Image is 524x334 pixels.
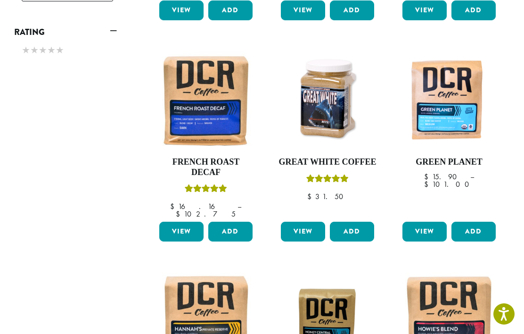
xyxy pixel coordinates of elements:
span: ★ [39,43,47,57]
span: ★ [22,43,30,57]
a: View [281,0,325,20]
img: DCR-Green-Planet-Coffee-Bag-300x300.png [400,51,498,150]
a: Green Planet [400,51,498,218]
span: ★ [56,43,64,57]
button: Add [330,222,374,242]
a: View [281,222,325,242]
bdi: 16.16 [170,201,229,211]
button: Add [451,0,496,20]
a: Rating [14,24,117,40]
h4: French Roast Decaf [157,157,255,177]
span: – [237,201,241,211]
span: $ [307,192,315,201]
a: View [402,222,447,242]
div: Rating [14,40,117,62]
h4: Green Planet [400,157,498,167]
div: Rated 5.00 out of 5 [185,183,227,197]
span: $ [176,209,184,219]
bdi: 102.75 [176,209,236,219]
span: – [470,172,474,182]
h4: Great White Coffee [278,157,377,167]
a: View [159,0,204,20]
a: Great White CoffeeRated 5.00 out of 5 $31.50 [278,51,377,218]
bdi: 15.90 [424,172,461,182]
span: ★ [47,43,56,57]
span: $ [170,201,178,211]
a: French Roast DecafRated 5.00 out of 5 [157,51,255,218]
span: ★ [30,43,39,57]
span: $ [424,172,432,182]
img: Great-White-Coffee.png [278,51,377,150]
span: $ [424,179,432,189]
a: View [402,0,447,20]
button: Add [451,222,496,242]
button: Add [208,0,253,20]
img: French-Roast-Decaf-12oz-300x300.jpg [157,51,255,150]
div: Rated 5.00 out of 5 [306,173,349,187]
bdi: 101.00 [424,179,474,189]
bdi: 31.50 [307,192,348,201]
a: View [159,222,204,242]
button: Add [208,222,253,242]
button: Add [330,0,374,20]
